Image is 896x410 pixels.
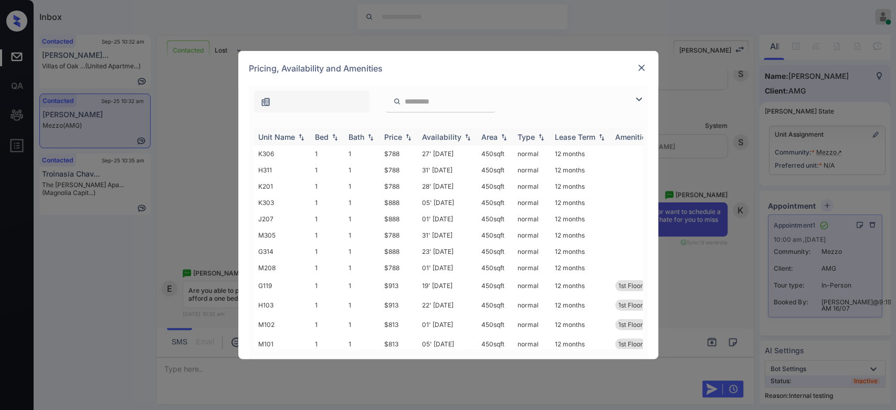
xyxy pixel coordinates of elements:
td: 12 months [551,260,611,276]
td: normal [513,162,551,178]
td: 450 sqft [477,315,513,334]
img: sorting [365,134,376,141]
td: M101 [254,334,311,354]
td: 01' [DATE] [418,260,477,276]
td: $788 [380,146,418,162]
td: 1 [311,178,344,194]
img: icon-zuma [393,97,401,106]
td: 1 [344,243,380,260]
div: Unit Name [258,132,295,141]
img: sorting [296,134,307,141]
td: normal [513,315,551,334]
div: Type [518,132,535,141]
td: 450 sqft [477,211,513,227]
img: icon-zuma [260,97,271,107]
td: normal [513,295,551,315]
td: 12 months [551,276,611,295]
img: sorting [403,134,414,141]
td: 1 [311,276,344,295]
td: normal [513,276,551,295]
td: 1 [311,315,344,334]
span: 1st Floor [618,340,643,348]
td: $888 [380,211,418,227]
td: 1 [311,334,344,354]
td: normal [513,260,551,276]
img: sorting [596,134,607,141]
td: 450 sqft [477,194,513,211]
img: icon-zuma [633,93,645,106]
td: 1 [344,211,380,227]
td: M305 [254,227,311,243]
td: 27' [DATE] [418,146,477,162]
td: 12 months [551,146,611,162]
td: 1 [344,334,380,354]
td: $788 [380,227,418,243]
td: 1 [311,295,344,315]
td: M208 [254,260,311,276]
td: 28' [DATE] [418,178,477,194]
td: 450 sqft [477,178,513,194]
td: 12 months [551,243,611,260]
td: $913 [380,276,418,295]
td: 450 sqft [477,334,513,354]
td: 12 months [551,227,611,243]
img: close [636,63,647,73]
td: 1 [311,146,344,162]
td: $813 [380,315,418,334]
td: 1 [311,162,344,178]
td: 1 [344,194,380,211]
td: 05' [DATE] [418,334,477,354]
span: 1st Floor [618,282,643,290]
td: 12 months [551,178,611,194]
td: K306 [254,146,311,162]
td: 1 [311,194,344,211]
td: 1 [311,227,344,243]
td: 1 [344,295,380,315]
td: H311 [254,162,311,178]
td: 22' [DATE] [418,295,477,315]
td: $788 [380,260,418,276]
td: 1 [344,227,380,243]
td: 450 sqft [477,162,513,178]
td: 01' [DATE] [418,211,477,227]
td: 31' [DATE] [418,162,477,178]
td: 01' [DATE] [418,315,477,334]
div: Amenities [615,132,650,141]
td: 450 sqft [477,295,513,315]
span: 1st Floor [618,301,643,309]
td: K201 [254,178,311,194]
td: 1 [311,260,344,276]
div: Pricing, Availability and Amenities [238,51,658,86]
td: 1 [344,178,380,194]
div: Availability [422,132,461,141]
img: sorting [330,134,340,141]
td: normal [513,146,551,162]
td: H103 [254,295,311,315]
td: 450 sqft [477,260,513,276]
td: 31' [DATE] [418,227,477,243]
td: 1 [344,146,380,162]
td: $888 [380,243,418,260]
td: normal [513,227,551,243]
td: 1 [344,315,380,334]
td: 1 [311,243,344,260]
td: 12 months [551,334,611,354]
td: K303 [254,194,311,211]
td: 1 [344,276,380,295]
td: 12 months [551,211,611,227]
td: 12 months [551,315,611,334]
td: M102 [254,315,311,334]
td: 1 [344,162,380,178]
div: Area [481,132,498,141]
td: 1 [344,260,380,276]
td: 23' [DATE] [418,243,477,260]
td: 12 months [551,194,611,211]
td: $788 [380,178,418,194]
td: normal [513,194,551,211]
td: $913 [380,295,418,315]
div: Lease Term [555,132,595,141]
td: $888 [380,194,418,211]
td: normal [513,211,551,227]
span: 1st Floor [618,321,643,329]
td: 12 months [551,162,611,178]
